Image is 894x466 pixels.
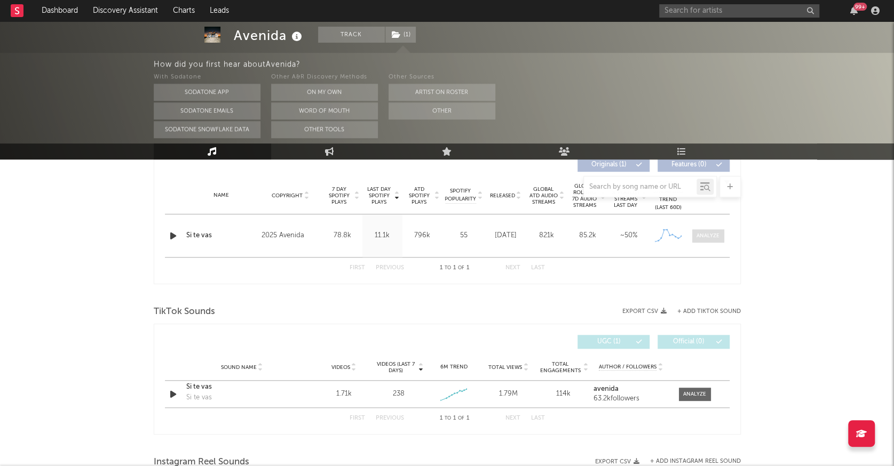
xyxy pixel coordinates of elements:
[154,71,260,84] div: With Sodatone
[405,230,440,241] div: 796k
[539,361,582,374] span: Total Engagements
[319,389,369,399] div: 1.71k
[594,395,668,403] div: 63.2k followers
[577,158,650,172] button: Originals(1)
[850,6,858,15] button: 99+
[445,230,482,241] div: 55
[261,229,319,242] div: 2025 Avenida
[271,71,378,84] div: Other A&R Discovery Methods
[664,339,714,345] span: Official ( 0 )
[664,162,714,168] span: Features ( 0 )
[318,27,385,43] button: Track
[331,364,350,371] span: Videos
[374,361,417,374] span: Videos (last 7 days)
[594,385,668,393] a: avenida
[389,102,495,119] button: Other
[271,102,378,119] button: Word Of Mouth
[389,84,495,101] button: Artist on Roster
[154,102,260,119] button: Sodatone Emails
[350,415,365,421] button: First
[154,84,260,101] button: Sodatone App
[445,266,451,270] span: to
[539,389,588,399] div: 114k
[425,412,484,425] div: 1 1 1
[505,415,520,421] button: Next
[385,27,416,43] button: (1)
[853,3,867,11] div: 99 +
[376,415,404,421] button: Previous
[186,392,212,403] div: Si te vas
[667,309,741,315] button: + Add TikTok Sound
[365,230,400,241] div: 11.1k
[584,183,697,191] input: Search by song name or URL
[350,265,365,271] button: First
[385,27,416,43] span: ( 1 )
[639,459,741,464] div: + Add Instagram Reel Sound
[677,309,741,315] button: + Add TikTok Sound
[458,266,464,270] span: of
[658,158,730,172] button: Features(0)
[445,416,451,421] span: to
[425,262,484,275] div: 1 1 1
[271,84,378,101] button: On My Own
[234,27,305,44] div: Avenida
[531,265,545,271] button: Last
[622,308,667,315] button: Export CSV
[531,415,545,421] button: Last
[529,230,565,241] div: 821k
[376,265,404,271] button: Previous
[484,389,533,399] div: 1.79M
[584,339,634,345] span: UGC ( 1 )
[584,162,634,168] span: Originals ( 1 )
[458,416,464,421] span: of
[488,230,524,241] div: [DATE]
[186,382,298,392] a: Si te vas
[650,459,741,464] button: + Add Instagram Reel Sound
[570,230,606,241] div: 85.2k
[429,363,478,371] div: 6M Trend
[186,230,256,241] a: Si te vas
[595,459,639,465] button: Export CSV
[393,389,405,399] div: 238
[658,335,730,349] button: Official(0)
[611,230,647,241] div: ~ 50 %
[659,4,819,18] input: Search for artists
[389,71,495,84] div: Other Sources
[505,265,520,271] button: Next
[221,364,257,371] span: Sound Name
[577,335,650,349] button: UGC(1)
[325,230,360,241] div: 78.8k
[599,364,656,371] span: Author / Followers
[271,121,378,138] button: Other Tools
[154,121,260,138] button: Sodatone Snowflake Data
[154,306,215,318] span: TikTok Sounds
[488,364,522,371] span: Total Views
[594,385,619,392] strong: avenida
